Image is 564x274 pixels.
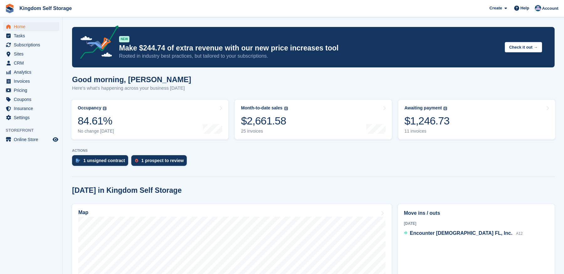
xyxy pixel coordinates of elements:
[542,5,558,12] span: Account
[119,44,500,53] p: Make $244.74 of extra revenue with our new price increases tool
[72,85,191,92] p: Here's what's happening across your business [DATE]
[443,107,447,110] img: icon-info-grey-7440780725fd019a000dd9b08b2336e03edf1995a4989e88bcd33f0948082b44.svg
[6,127,62,134] span: Storefront
[3,104,59,113] a: menu
[14,40,51,49] span: Subscriptions
[141,158,184,163] div: 1 prospect to review
[72,75,191,84] h1: Good morning, [PERSON_NAME]
[5,4,14,13] img: stora-icon-8386f47178a22dfd0bd8f6a31ec36ba5ce8667c1dd55bd0f319d3a0aa187defe.svg
[404,209,549,217] h2: Move ins / outs
[505,42,542,52] button: Check it out →
[3,95,59,104] a: menu
[3,86,59,95] a: menu
[72,155,131,169] a: 1 unsigned contract
[14,95,51,104] span: Coupons
[14,113,51,122] span: Settings
[410,230,512,236] span: Encounter [DEMOGRAPHIC_DATA] FL, Inc.
[119,36,129,42] div: NEW
[14,31,51,40] span: Tasks
[14,135,51,144] span: Online Store
[78,210,88,215] h2: Map
[78,129,114,134] div: No change [DATE]
[535,5,541,11] img: Bradley Werlin
[489,5,502,11] span: Create
[404,221,549,226] div: [DATE]
[76,159,80,162] img: contract_signature_icon-13c848040528278c33f63329250d36e43548de30e8caae1d1a13099fd9432cc5.svg
[131,155,190,169] a: 1 prospect to review
[17,3,74,13] a: Kingdom Self Storage
[3,31,59,40] a: menu
[52,136,59,143] a: Preview store
[119,53,500,60] p: Rooted in industry best practices, but tailored to your subscriptions.
[520,5,529,11] span: Help
[241,129,288,134] div: 25 invoices
[72,149,555,153] p: ACTIONS
[14,50,51,58] span: Sites
[3,59,59,67] a: menu
[14,59,51,67] span: CRM
[78,114,114,127] div: 84.61%
[3,22,59,31] a: menu
[284,107,288,110] img: icon-info-grey-7440780725fd019a000dd9b08b2336e03edf1995a4989e88bcd33f0948082b44.svg
[405,114,450,127] div: $1,246.73
[14,86,51,95] span: Pricing
[14,22,51,31] span: Home
[103,107,107,110] img: icon-info-grey-7440780725fd019a000dd9b08b2336e03edf1995a4989e88bcd33f0948082b44.svg
[3,77,59,86] a: menu
[405,129,450,134] div: 11 invoices
[241,105,282,111] div: Month-to-date sales
[75,25,119,61] img: price-adjustments-announcement-icon-8257ccfd72463d97f412b2fc003d46551f7dbcb40ab6d574587a9cd5c0d94...
[71,100,228,140] a: Occupancy 84.61% No change [DATE]
[83,158,125,163] div: 1 unsigned contract
[516,231,523,236] span: A12
[14,77,51,86] span: Invoices
[14,104,51,113] span: Insurance
[398,100,555,140] a: Awaiting payment $1,246.73 11 invoices
[404,229,523,238] a: Encounter [DEMOGRAPHIC_DATA] FL, Inc. A12
[235,100,392,140] a: Month-to-date sales $2,661.58 25 invoices
[3,135,59,144] a: menu
[3,68,59,76] a: menu
[405,105,442,111] div: Awaiting payment
[14,68,51,76] span: Analytics
[135,159,138,162] img: prospect-51fa495bee0391a8d652442698ab0144808aea92771e9ea1ae160a38d050c398.svg
[241,114,288,127] div: $2,661.58
[3,40,59,49] a: menu
[78,105,101,111] div: Occupancy
[72,186,182,195] h2: [DATE] in Kingdom Self Storage
[3,113,59,122] a: menu
[3,50,59,58] a: menu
